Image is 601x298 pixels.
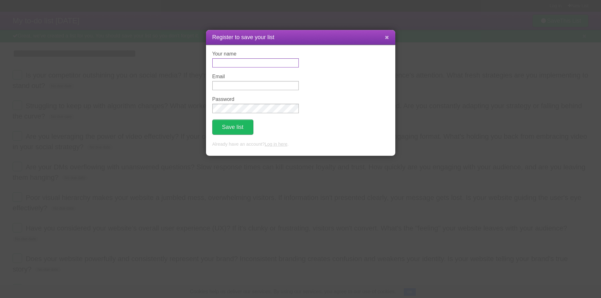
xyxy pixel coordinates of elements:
label: Email [212,74,299,79]
p: Already have an account? . [212,141,389,148]
h1: Register to save your list [212,33,389,42]
button: Save list [212,120,253,135]
label: Your name [212,51,299,57]
label: Password [212,96,299,102]
a: Log in here [265,142,287,147]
